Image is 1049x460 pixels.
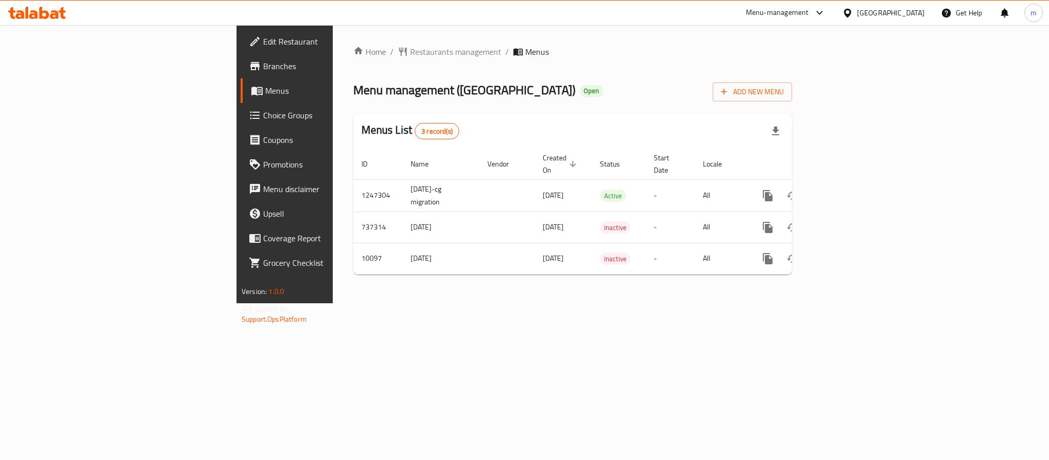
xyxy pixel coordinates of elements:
span: Restaurants management [410,46,501,58]
span: Upsell [263,207,403,220]
a: Upsell [241,201,412,226]
td: [DATE] [402,243,479,274]
a: Choice Groups [241,103,412,128]
span: Active [600,190,626,202]
span: Promotions [263,158,403,171]
td: - [646,179,695,212]
div: Inactive [600,221,631,234]
nav: breadcrumb [353,46,792,58]
td: All [695,212,747,243]
a: Restaurants management [398,46,501,58]
span: Version: [242,285,267,298]
td: - [646,243,695,274]
a: Support.OpsPlatform [242,312,307,326]
span: Coupons [263,134,403,146]
li: / [505,46,509,58]
a: Coupons [241,128,412,152]
div: [GEOGRAPHIC_DATA] [857,7,925,18]
a: Promotions [241,152,412,177]
span: Branches [263,60,403,72]
span: Open [580,87,603,95]
span: [DATE] [543,220,564,234]
span: Created On [543,152,580,176]
span: ID [361,158,381,170]
span: Menu management ( [GEOGRAPHIC_DATA] ) [353,78,575,101]
span: Status [600,158,633,170]
td: All [695,243,747,274]
span: Add New Menu [721,86,784,98]
span: 3 record(s) [415,127,459,136]
span: Inactive [600,222,631,234]
span: Edit Restaurant [263,35,403,48]
div: Menu-management [746,7,809,19]
span: m [1031,7,1037,18]
span: [DATE] [543,252,564,265]
th: Actions [747,149,862,180]
span: Vendor [487,158,522,170]
span: Locale [703,158,735,170]
span: Choice Groups [263,109,403,121]
div: Inactive [600,253,631,265]
a: Menu disclaimer [241,177,412,201]
a: Coverage Report [241,226,412,250]
table: enhanced table [353,149,862,275]
a: Branches [241,54,412,78]
span: Start Date [654,152,682,176]
span: Menus [525,46,549,58]
button: Change Status [780,183,805,208]
span: Get support on: [242,302,289,316]
div: Open [580,85,603,97]
button: Add New Menu [713,82,792,101]
div: Active [600,190,626,202]
span: 1.0.0 [268,285,284,298]
span: Coverage Report [263,232,403,244]
a: Edit Restaurant [241,29,412,54]
button: Change Status [780,215,805,240]
button: more [756,246,780,271]
button: more [756,183,780,208]
td: [DATE]-cg migration [402,179,479,212]
span: Grocery Checklist [263,257,403,269]
span: Menu disclaimer [263,183,403,195]
span: [DATE] [543,189,564,202]
a: Grocery Checklist [241,250,412,275]
span: Name [411,158,442,170]
a: Menus [241,78,412,103]
td: [DATE] [402,212,479,243]
span: Inactive [600,253,631,265]
div: Total records count [415,123,459,139]
button: more [756,215,780,240]
td: - [646,212,695,243]
button: Change Status [780,246,805,271]
span: Menus [265,85,403,97]
h2: Menus List [361,122,459,139]
div: Export file [763,119,788,143]
td: All [695,179,747,212]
